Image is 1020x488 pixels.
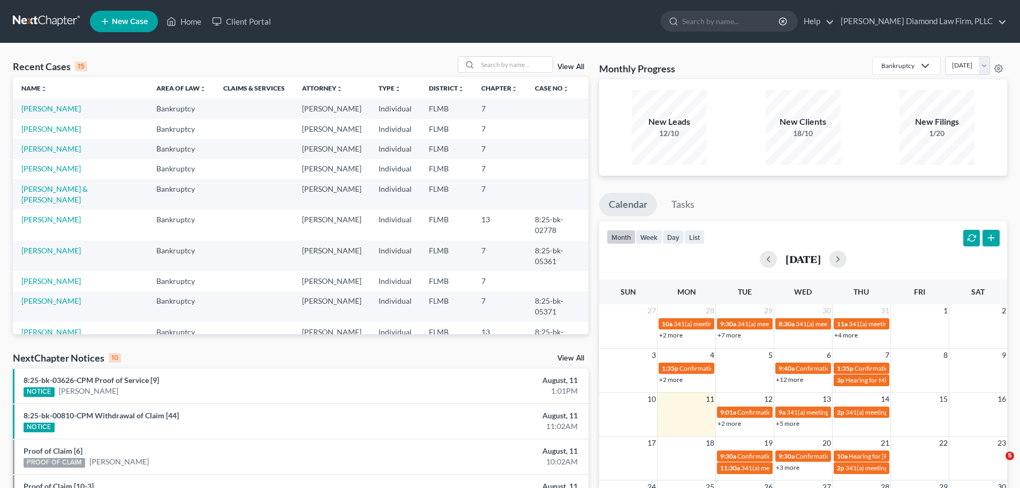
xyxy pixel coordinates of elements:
td: FLMB [420,291,473,322]
span: 9:01a [720,408,736,416]
span: 18 [705,437,715,449]
td: Individual [370,241,420,271]
span: 12 [763,393,774,406]
input: Search by name... [682,11,780,31]
span: 1:35p [662,364,678,372]
a: Help [798,12,834,31]
td: Individual [370,139,420,159]
td: 7 [473,179,526,209]
a: Typeunfold_more [379,84,401,92]
span: Confirmation hearing for Forest [PERSON_NAME] II & [PERSON_NAME] [737,452,940,460]
span: Confirmation Hearing for [PERSON_NAME] [855,364,977,372]
a: [PERSON_NAME] [21,215,81,224]
td: [PERSON_NAME] [293,209,370,240]
div: 1:01PM [400,386,578,396]
a: [PERSON_NAME] [21,327,81,336]
a: [PERSON_NAME] Diamond Law Firm, PLLC [835,12,1007,31]
span: 19 [763,437,774,449]
span: 4 [709,349,715,362]
div: 10 [109,353,121,363]
span: 11 [705,393,715,406]
div: New Clients [766,116,841,128]
span: 5 [767,349,774,362]
i: unfold_more [395,86,401,92]
i: unfold_more [563,86,569,92]
a: Chapterunfold_more [481,84,518,92]
td: [PERSON_NAME] [293,322,370,352]
span: 341(a) meeting for [PERSON_NAME] [845,464,949,472]
td: Individual [370,322,420,352]
span: Wed [794,287,812,296]
h2: [DATE] [785,253,821,265]
span: 3p [837,376,844,384]
span: Hearing for Mirror Trading International (PTY) Ltd. [845,376,987,384]
td: [PERSON_NAME] [293,291,370,322]
td: 7 [473,139,526,159]
td: FLMB [420,139,473,159]
i: unfold_more [511,86,518,92]
i: unfold_more [200,86,206,92]
a: [PERSON_NAME] [21,276,81,286]
a: Calendar [599,193,657,216]
div: Bankruptcy [881,61,915,70]
div: New Leads [632,116,707,128]
td: Bankruptcy [148,322,215,352]
div: NOTICE [24,423,55,432]
span: 9a [779,408,785,416]
span: 31 [880,304,890,317]
div: New Filings [900,116,974,128]
td: [PERSON_NAME] [293,139,370,159]
td: Bankruptcy [148,291,215,322]
span: 8:30a [779,320,795,328]
span: 27 [646,304,657,317]
a: Home [161,12,207,31]
td: Individual [370,271,420,291]
td: [PERSON_NAME] [293,241,370,271]
div: 11:02AM [400,421,578,432]
td: [PERSON_NAME] [293,271,370,291]
td: [PERSON_NAME] [293,119,370,139]
button: list [684,230,705,244]
td: FLMB [420,159,473,179]
div: August, 11 [400,375,578,386]
td: Individual [370,119,420,139]
td: FLMB [420,209,473,240]
a: [PERSON_NAME] & [PERSON_NAME] [21,184,88,204]
td: [PERSON_NAME] [293,179,370,209]
div: 1/20 [900,128,974,139]
td: FLMB [420,241,473,271]
span: Confirmation Hearing for [PERSON_NAME] [679,364,802,372]
td: 8:25-bk-05371 [526,291,588,322]
td: 13 [473,322,526,352]
span: 10a [662,320,673,328]
a: Tasks [662,193,704,216]
td: [PERSON_NAME] [293,99,370,118]
span: 9:40a [779,364,795,372]
td: 13 [473,209,526,240]
td: Bankruptcy [148,159,215,179]
button: day [662,230,684,244]
div: 12/10 [632,128,707,139]
div: Recent Cases [13,60,87,73]
span: 17 [646,437,657,449]
td: Bankruptcy [148,139,215,159]
td: Bankruptcy [148,99,215,118]
span: 341(a) meeting for Forest [PERSON_NAME] II & [PERSON_NAME] [674,320,858,328]
a: [PERSON_NAME] [21,124,81,133]
td: 7 [473,119,526,139]
a: View All [557,355,584,362]
td: Bankruptcy [148,209,215,240]
iframe: Intercom live chat [984,452,1009,477]
span: 1 [942,304,949,317]
span: 341(a) meeting for [PERSON_NAME] & [PERSON_NAME] [787,408,947,416]
td: 8:25-bk-02778 [526,209,588,240]
a: Client Portal [207,12,276,31]
span: Thu [853,287,869,296]
td: Bankruptcy [148,241,215,271]
span: 9:30a [720,320,736,328]
div: 15 [75,62,87,71]
a: Attorneyunfold_more [302,84,343,92]
span: 9:30a [720,452,736,460]
td: Individual [370,99,420,118]
div: PROOF OF CLAIM [24,458,85,468]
